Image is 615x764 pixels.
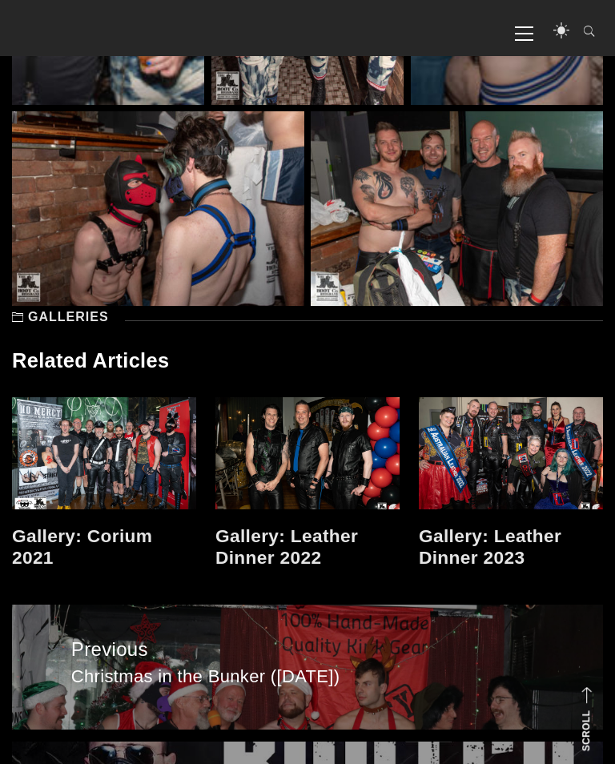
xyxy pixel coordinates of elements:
[581,710,592,751] strong: Scroll
[12,605,603,730] a: Christmas in the Bunker ([DATE])
[28,310,109,324] a: Galleries
[71,665,544,689] span: Christmas in the Bunker ([DATE])
[215,525,358,568] a: Gallery: Leather Dinner 2022
[12,348,603,372] h3: Related Articles
[12,525,152,568] a: Gallery: Corium 2021
[419,525,561,568] a: Gallery: Leather Dinner 2023
[71,634,544,665] span: Previous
